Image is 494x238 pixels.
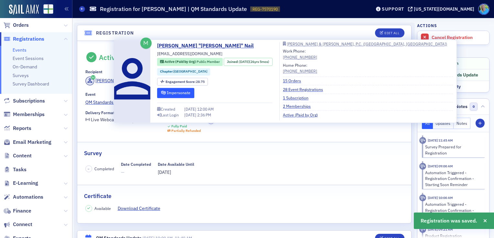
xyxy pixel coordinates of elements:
div: Recipient [85,69,102,74]
span: 12:00 AM [197,106,214,112]
span: Available [94,205,111,211]
button: All [422,118,433,129]
h2: Certificate [84,192,112,200]
span: E-Learning [13,180,38,187]
div: [PERSON_NAME] & [PERSON_NAME], P.C. ([GEOGRAPHIC_DATA], [GEOGRAPHIC_DATA]) [287,42,447,46]
a: Active (Paid by Org) Public Member [160,59,220,64]
a: QM Standards Update [85,99,403,106]
h4: Actions [417,23,437,28]
button: Notes [454,118,470,129]
a: [PERSON_NAME] "[PERSON_NAME]" Nail [157,42,259,50]
time: 8/25/2025 11:45 AM [428,138,453,143]
div: Last Login [161,114,179,117]
a: Chapter:[GEOGRAPHIC_DATA] [160,69,207,74]
div: Event [85,92,96,97]
span: 0 [470,103,478,111]
span: Content [13,152,32,159]
div: (26yrs 5mos) [239,59,269,64]
div: Activity [419,163,426,170]
span: 2:36 PM [197,113,211,118]
a: [PHONE_NUMBER] [283,68,317,74]
span: [DATE] [158,169,171,175]
a: Email Marketing [4,139,51,146]
a: Automations [4,193,43,201]
div: Active (Paid by Org): Active (Paid by Org): Public Member [157,58,223,66]
a: Event Sessions [13,55,44,61]
div: Partially Refunded [171,129,201,133]
span: Joined : [227,59,239,64]
img: SailAMX [9,5,39,15]
div: Support [382,6,404,12]
span: Connect [13,221,32,228]
a: Finance [4,207,31,214]
div: Delivery Format [85,110,115,115]
a: Tasks [4,166,27,173]
a: Survey Dashboard [13,81,49,87]
span: — [121,169,151,176]
span: – [88,167,90,171]
h2: Survey [84,149,102,157]
a: E-Learning [4,180,38,187]
div: Activity [419,226,426,233]
div: Joined: 1999-03-02 00:00:00 [224,58,272,66]
a: Download Certificate [118,205,165,212]
span: Completed [94,166,114,172]
a: Cancel Registration [417,31,489,45]
a: 28 Event Registrations [283,86,328,92]
span: Reports [13,125,31,132]
a: On-Demand [13,64,37,70]
a: 1 Subscription [283,95,313,101]
a: Connect [4,221,32,228]
span: Public Member [197,60,220,64]
div: [PERSON_NAME] [95,77,130,84]
a: Surveys [13,73,29,78]
span: Active (Paid by Org) [165,60,197,64]
span: Automations [13,193,43,201]
img: SailAMX [43,4,53,14]
a: Subscriptions [4,97,45,104]
h4: Registration [96,30,134,36]
div: Date Completed [121,162,151,167]
span: Orders [13,22,29,29]
div: Live Webcast [91,118,118,122]
span: [DATE] [184,113,197,118]
div: Automation Triggered - Registration Confirmation - 24hr Reminder [425,201,480,219]
a: 2 Memberships [283,104,316,109]
span: REG-7570190 [252,6,278,12]
a: Active (Paid by Org) [283,112,323,118]
div: Created [161,107,175,111]
div: Edit All [384,31,399,35]
time: 7/31/2025 09:21 AM [428,227,453,232]
a: Reports [4,125,31,132]
div: Chapter: [157,68,210,75]
time: 8/24/2025 10:00 AM [428,195,453,200]
a: 15 Orders [283,78,306,84]
a: View Homepage [39,4,53,15]
a: [PERSON_NAME] & [PERSON_NAME], P.C. ([GEOGRAPHIC_DATA], [GEOGRAPHIC_DATA]) [283,42,453,46]
a: [PERSON_NAME] [85,76,130,85]
div: Engagement Score: 28.75 [157,78,208,86]
span: Profile [478,4,489,15]
div: [US_STATE][DOMAIN_NAME] [414,6,474,12]
a: Events [13,47,27,53]
div: Work Phone: [283,48,317,60]
span: [EMAIL_ADDRESS][DOMAIN_NAME] [157,51,222,57]
a: [PHONE_NUMBER] [283,54,317,60]
button: Updates [433,118,454,129]
time: 8/25/2025 09:00 AM [428,164,453,168]
span: Subscriptions [13,97,45,104]
div: Automation Triggered - Registration Confirmation - Starting Soon Reminder [425,170,480,187]
div: Cancel Registration [432,35,486,41]
div: Activity [419,137,426,144]
div: Date Available Until [158,162,194,167]
span: Registration was saved. [421,217,477,225]
a: Content [4,152,32,159]
span: Memberships [13,111,45,118]
div: Active [99,53,119,62]
button: [US_STATE][DOMAIN_NAME] [408,7,477,11]
a: Memberships [4,111,45,118]
div: Activity [419,194,426,201]
span: Email Marketing [13,139,51,146]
